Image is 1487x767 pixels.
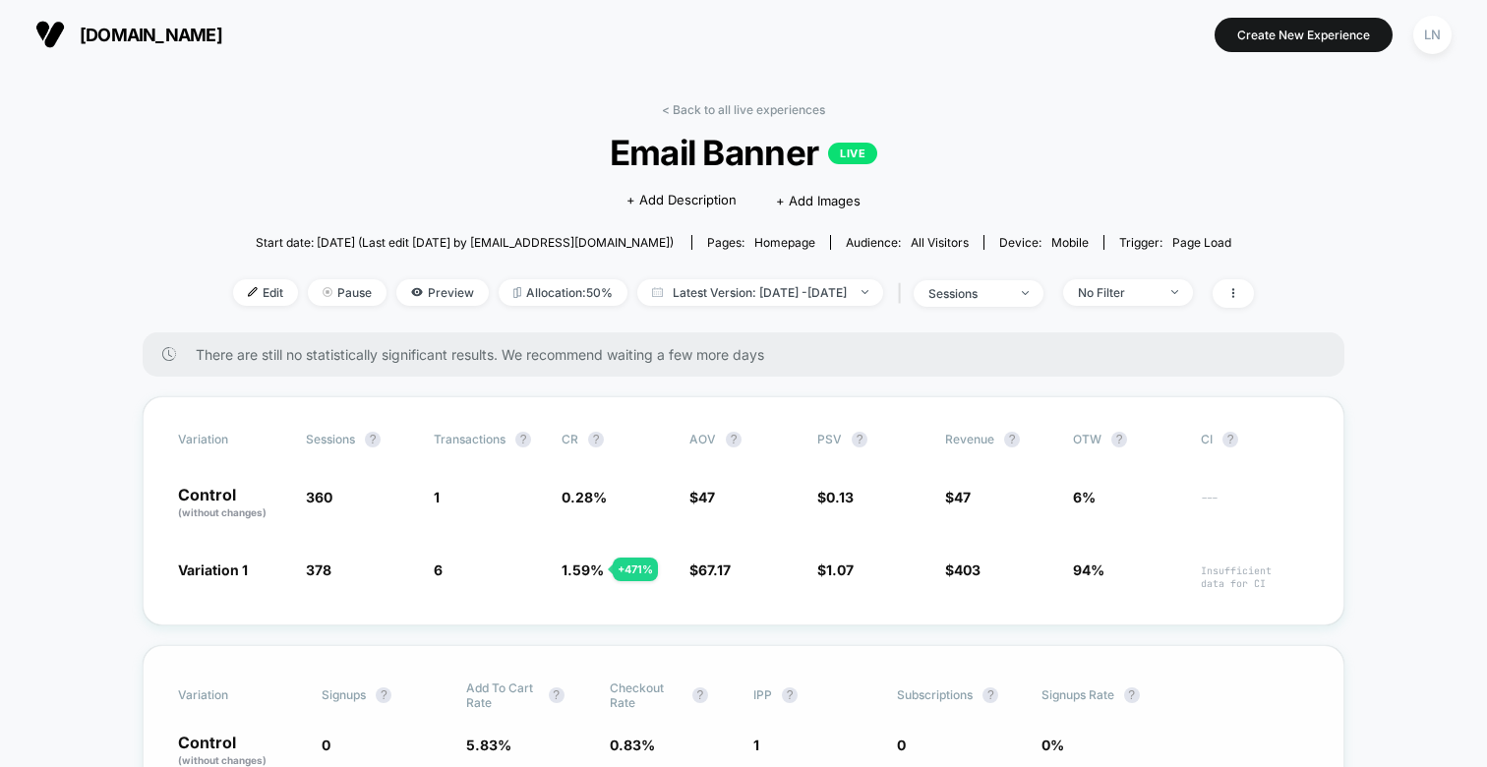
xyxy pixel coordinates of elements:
span: 5.83 % [466,737,511,753]
button: ? [1222,432,1238,447]
span: Add To Cart Rate [466,680,539,710]
p: Control [178,487,286,520]
button: LN [1407,15,1457,55]
span: OTW [1073,432,1181,447]
span: homepage [754,235,815,250]
button: ? [1004,432,1020,447]
span: Allocation: 50% [499,279,627,306]
span: Variation [178,680,286,710]
div: No Filter [1078,285,1157,300]
span: $ [689,561,731,578]
span: 1 [753,737,759,753]
button: ? [726,432,742,447]
img: edit [248,287,258,297]
button: ? [1124,687,1140,703]
span: $ [817,489,854,505]
span: 403 [954,561,981,578]
span: 1.59 % [562,561,604,578]
span: Revenue [945,432,994,446]
span: Checkout Rate [610,680,683,710]
button: ? [692,687,708,703]
span: + Add Description [626,191,737,210]
span: Signups [322,687,366,702]
span: 6 [434,561,443,578]
img: rebalance [513,287,521,298]
div: sessions [928,286,1007,301]
span: (without changes) [178,506,267,518]
img: end [1022,291,1029,295]
span: Edit [233,279,298,306]
div: Trigger: [1119,235,1231,250]
span: Pause [308,279,387,306]
img: end [862,290,868,294]
span: 1 [434,489,440,505]
button: ? [852,432,867,447]
img: end [1171,290,1178,294]
div: + 471 % [613,558,658,581]
img: calendar [652,287,663,297]
button: ? [549,687,565,703]
span: mobile [1051,235,1089,250]
button: ? [515,432,531,447]
span: 0 [897,737,906,753]
span: $ [817,561,854,578]
span: 67.17 [698,561,731,578]
span: [DOMAIN_NAME] [80,25,222,45]
span: Latest Version: [DATE] - [DATE] [637,279,883,306]
span: $ [945,561,981,578]
button: ? [982,687,998,703]
span: Variation 1 [178,561,248,578]
span: Device: [983,235,1103,250]
button: ? [1111,432,1127,447]
span: 360 [306,489,332,505]
span: Sessions [306,432,355,446]
img: Visually logo [35,20,65,49]
span: 0 % [1041,737,1064,753]
span: Preview [396,279,489,306]
span: Signups Rate [1041,687,1114,702]
button: ? [782,687,798,703]
button: ? [588,432,604,447]
span: All Visitors [911,235,969,250]
span: 1.07 [826,561,854,578]
span: There are still no statistically significant results. We recommend waiting a few more days [196,346,1305,363]
div: Pages: [707,235,815,250]
span: --- [1201,492,1309,520]
button: Create New Experience [1215,18,1393,52]
span: Start date: [DATE] (Last edit [DATE] by [EMAIL_ADDRESS][DOMAIN_NAME]) [256,235,674,250]
span: IPP [753,687,772,702]
span: $ [689,489,715,505]
span: (without changes) [178,754,267,766]
span: Variation [178,432,286,447]
span: Email Banner [284,132,1203,173]
span: 0.13 [826,489,854,505]
button: ? [365,432,381,447]
span: | [893,279,914,308]
span: Insufficient data for CI [1201,564,1309,590]
button: ? [376,687,391,703]
span: 0 [322,737,330,753]
span: 47 [954,489,971,505]
span: $ [945,489,971,505]
span: 94% [1073,561,1104,578]
span: PSV [817,432,842,446]
button: [DOMAIN_NAME] [30,19,228,50]
div: LN [1413,16,1452,54]
span: CI [1201,432,1309,447]
img: end [323,287,332,297]
span: 378 [306,561,331,578]
span: Page Load [1172,235,1231,250]
span: 47 [698,489,715,505]
div: Audience: [846,235,969,250]
span: 6% [1073,489,1096,505]
span: AOV [689,432,716,446]
span: Subscriptions [897,687,973,702]
p: LIVE [828,143,877,164]
a: < Back to all live experiences [662,102,825,117]
span: + Add Images [776,193,861,208]
span: Transactions [434,432,506,446]
span: 0.28 % [562,489,607,505]
span: CR [562,432,578,446]
span: 0.83 % [610,737,655,753]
